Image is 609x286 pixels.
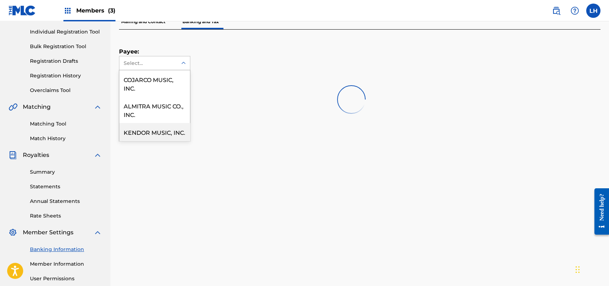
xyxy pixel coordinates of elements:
[108,7,115,14] span: (3)
[30,28,102,36] a: Individual Registration Tool
[30,57,102,65] a: Registration Drafts
[9,5,36,16] img: MLC Logo
[9,151,17,159] img: Royalties
[23,151,49,159] span: Royalties
[589,183,609,240] iframe: Resource Center
[30,212,102,220] a: Rate Sheets
[119,70,190,97] div: COJARCO MUSIC, INC.
[571,6,579,15] img: help
[552,6,561,15] img: search
[549,4,563,18] a: Public Search
[331,80,371,119] img: preloader
[568,4,582,18] div: Help
[93,103,102,111] img: expand
[30,43,102,50] a: Bulk Registration Tool
[30,120,102,128] a: Matching Tool
[30,260,102,268] a: Member Information
[119,14,167,29] p: Mailing and Contact
[30,135,102,142] a: Match History
[30,246,102,253] a: Banking Information
[573,252,609,286] iframe: Chat Widget
[30,72,102,80] a: Registration History
[119,47,155,56] label: Payee:
[76,6,115,15] span: Members
[586,4,600,18] div: User Menu
[30,87,102,94] a: Overclaims Tool
[30,183,102,190] a: Statements
[93,228,102,237] img: expand
[30,198,102,205] a: Annual Statements
[30,168,102,176] a: Summary
[23,103,51,111] span: Matching
[180,14,221,29] p: Banking and Tax
[9,103,17,111] img: Matching
[63,6,72,15] img: Top Rightsholders
[23,228,73,237] span: Member Settings
[30,275,102,282] a: User Permissions
[576,259,580,280] div: Drag
[9,228,17,237] img: Member Settings
[93,151,102,159] img: expand
[124,60,172,67] div: Select...
[119,123,190,141] div: KENDOR MUSIC, INC.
